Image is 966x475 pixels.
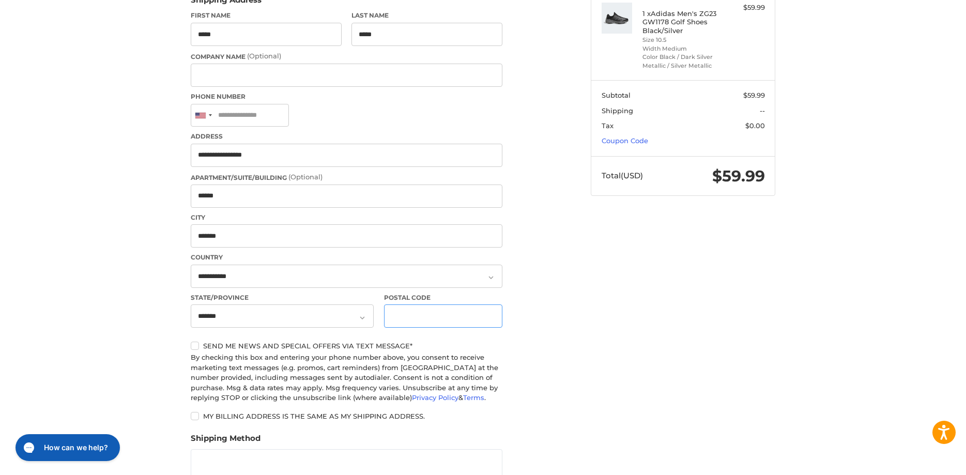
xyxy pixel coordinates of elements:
[191,433,260,449] legend: Shipping Method
[602,171,643,180] span: Total (USD)
[191,412,502,420] label: My billing address is the same as my shipping address.
[191,92,502,101] label: Phone Number
[602,91,631,99] span: Subtotal
[642,9,722,35] h4: 1 x Adidas Men's ZG23 GW1178 Golf Shoes Black/Silver
[602,121,614,130] span: Tax
[191,51,502,62] label: Company Name
[745,121,765,130] span: $0.00
[191,104,215,127] div: United States: +1
[191,253,502,262] label: Country
[602,136,648,145] a: Coupon Code
[712,166,765,186] span: $59.99
[642,53,722,70] li: Color Black / Dark Silver Metallic / Silver Metallic
[191,353,502,403] div: By checking this box and entering your phone number above, you consent to receive marketing text ...
[463,393,484,402] a: Terms
[247,52,281,60] small: (Optional)
[602,106,633,115] span: Shipping
[288,173,323,181] small: (Optional)
[191,11,342,20] label: First Name
[642,36,722,44] li: Size 10.5
[724,3,765,13] div: $59.99
[191,293,374,302] label: State/Province
[10,431,124,465] iframe: Gorgias live chat messenger
[191,213,502,222] label: City
[351,11,502,20] label: Last Name
[384,293,503,302] label: Postal Code
[191,132,502,141] label: Address
[412,393,458,402] a: Privacy Policy
[760,106,765,115] span: --
[743,91,765,99] span: $59.99
[642,44,722,53] li: Width Medium
[191,342,502,350] label: Send me news and special offers via text message*
[881,447,966,475] iframe: Google Customer Reviews
[191,172,502,182] label: Apartment/Suite/Building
